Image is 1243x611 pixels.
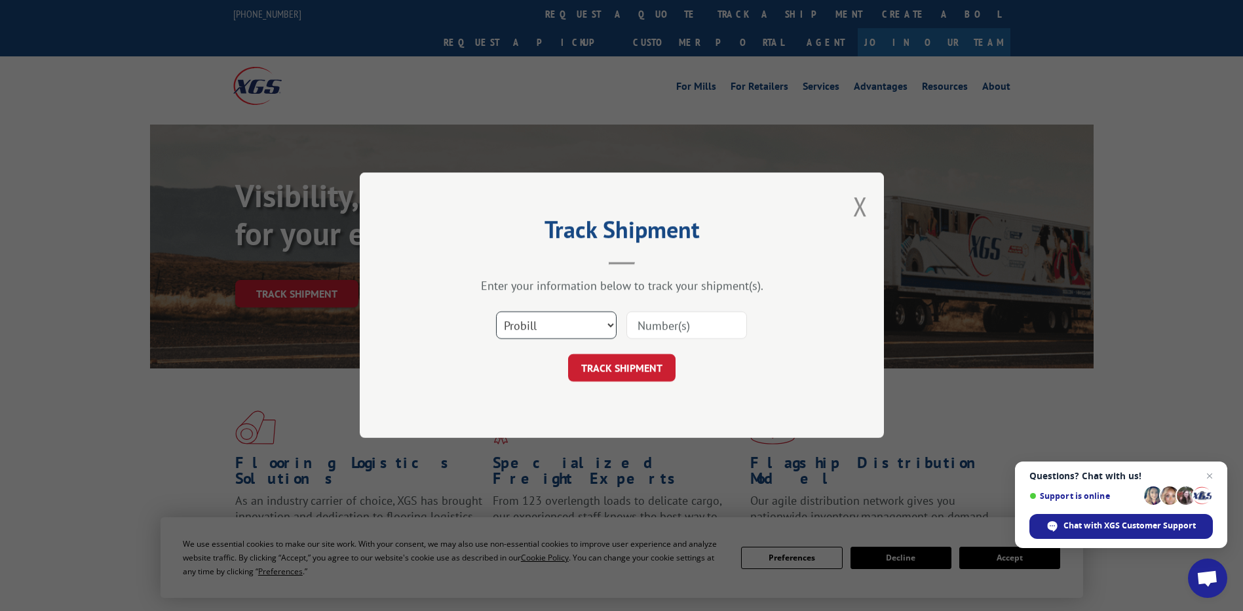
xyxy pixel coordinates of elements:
[853,189,868,224] button: Close modal
[1029,471,1213,481] span: Questions? Chat with us!
[1029,491,1139,501] span: Support is online
[568,355,676,382] button: TRACK SHIPMENT
[1063,520,1196,532] span: Chat with XGS Customer Support
[1188,559,1227,598] a: Open chat
[1029,514,1213,539] span: Chat with XGS Customer Support
[425,220,818,245] h2: Track Shipment
[626,312,747,340] input: Number(s)
[425,279,818,294] div: Enter your information below to track your shipment(s).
